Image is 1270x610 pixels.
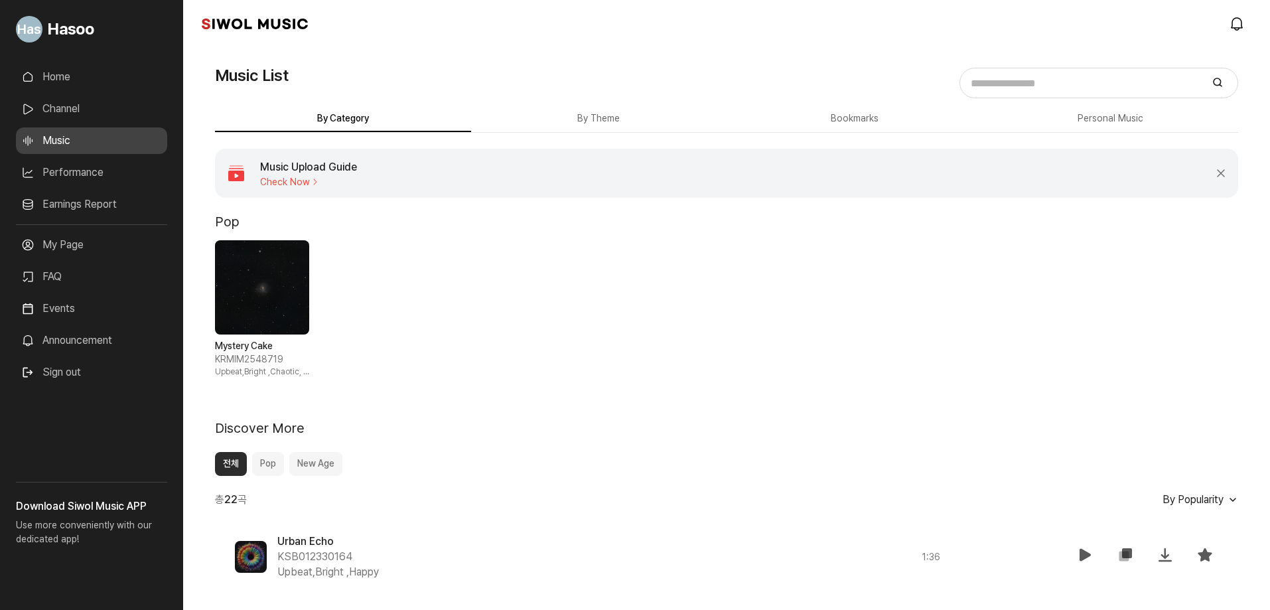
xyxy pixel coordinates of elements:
[215,64,289,88] h1: Music List
[260,159,357,175] h4: Music Upload Guide
[215,106,471,132] button: By Category
[964,74,1202,93] input: Search for music
[16,327,167,354] a: Announcement
[922,550,940,564] span: 1 : 36
[983,106,1239,132] button: Personal Music
[277,535,334,548] span: Urban Echo
[260,177,357,187] span: Check Now
[88,421,171,454] a: Messages
[215,353,309,366] span: KRMIM2548719
[215,240,309,378] div: 1 / 1
[1225,11,1251,37] a: modal.notifications
[215,340,309,353] strong: Mystery Cake
[16,359,86,386] button: Sign out
[16,159,167,186] a: Performance
[215,492,247,508] span: 총 곡
[727,106,983,132] button: Bookmarks
[16,96,167,122] a: Channel
[171,421,255,454] a: Settings
[16,191,167,218] a: Earnings Report
[110,441,149,452] span: Messages
[252,452,284,476] button: Pop
[215,420,305,436] h2: Discover More
[16,127,167,154] a: Music
[196,441,229,451] span: Settings
[277,550,352,565] span: KSB012330164
[16,514,167,557] p: Use more conveniently with our dedicated app!
[215,366,309,378] span: Upbeat,Bright , Chaotic, Excited
[215,149,1204,198] a: Music Upload Guide Check Now
[224,493,238,506] b: 22
[16,11,167,48] a: Go to My Profile
[16,264,167,290] a: FAQ
[16,232,167,258] a: My Page
[34,441,57,451] span: Home
[16,64,167,90] a: Home
[215,214,240,230] h2: Pop
[226,163,247,184] img: 아이콘
[215,452,247,476] button: 전체
[471,106,727,132] button: By Theme
[1214,167,1228,180] button: Close Banner
[289,452,342,476] button: New Age
[4,421,88,454] a: Home
[16,295,167,322] a: Events
[1163,493,1224,506] span: By Popularity
[277,565,379,580] span: Upbeat,Bright , Happy
[48,17,94,41] span: Hasoo
[16,498,167,514] h3: Download Siwol Music APP
[1152,495,1238,505] button: By Popularity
